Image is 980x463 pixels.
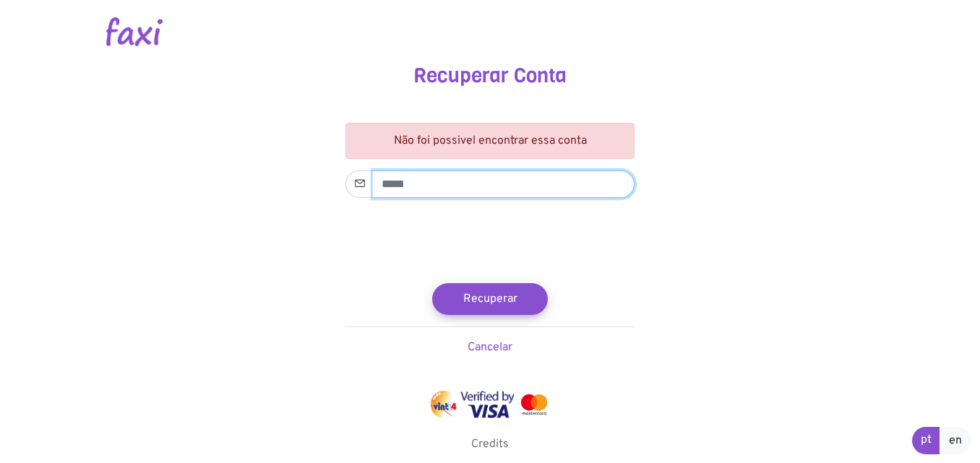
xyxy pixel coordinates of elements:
div: Não foi possivel encontrar essa conta [345,123,635,159]
a: en [940,427,971,454]
button: Recuperar [432,283,548,315]
img: visa [460,391,515,418]
img: vinti4 [429,391,458,418]
iframe: reCAPTCHA [380,209,600,266]
a: Cancelar [468,340,512,355]
a: Credits [471,437,509,451]
img: mastercard [517,391,551,418]
h3: Recuperar Conta [89,64,891,88]
a: pt [912,427,940,454]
